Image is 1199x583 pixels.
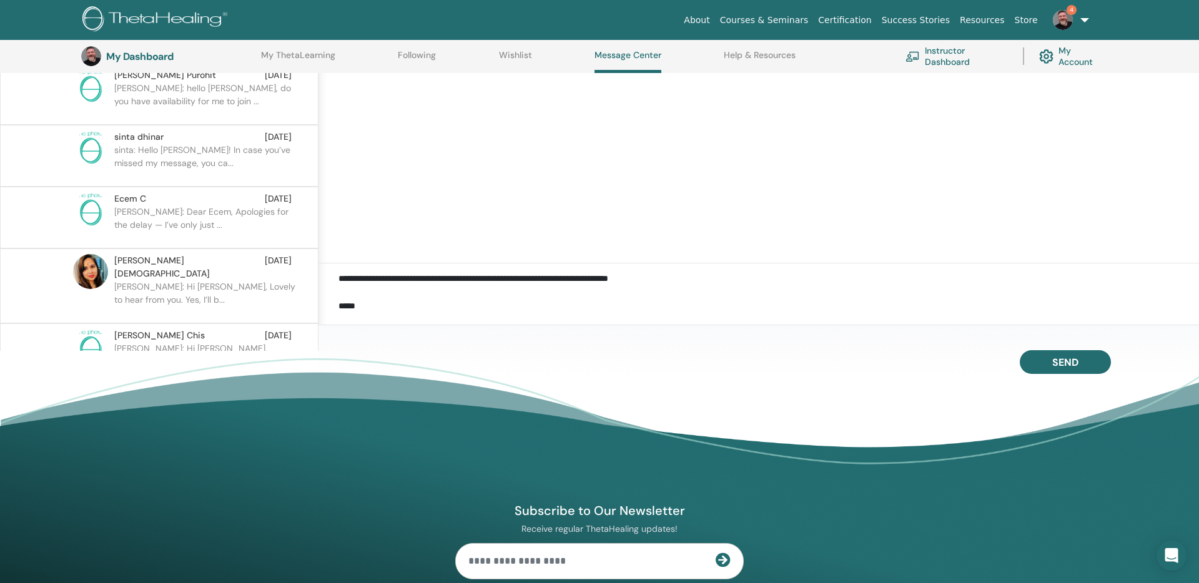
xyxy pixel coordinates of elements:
[114,69,216,82] span: [PERSON_NAME] Purohit
[114,130,164,144] span: sinta dhinar
[1067,5,1077,15] span: 4
[82,6,232,34] img: logo.png
[1053,10,1073,30] img: default.jpg
[73,69,108,104] img: no-photo.png
[1039,46,1053,67] img: cog.svg
[261,50,335,70] a: My ThetaLearning
[265,254,292,280] span: [DATE]
[114,329,205,342] span: [PERSON_NAME] Chis
[114,205,295,243] p: [PERSON_NAME]: Dear Ecem, Apologies for the delay — I’ve only just ...
[1052,356,1078,369] span: Send
[398,50,436,70] a: Following
[905,51,920,62] img: chalkboard-teacher.svg
[81,46,101,66] img: default.jpg
[265,192,292,205] span: [DATE]
[715,9,814,32] a: Courses & Seminars
[73,130,108,165] img: no-photo.png
[114,192,146,205] span: Ecem C
[905,42,1008,70] a: Instructor Dashboard
[73,254,108,289] img: default.jpg
[114,144,295,181] p: sinta: Hello [PERSON_NAME]! In case you’ve missed my message, you ca...
[679,9,714,32] a: About
[114,342,295,380] p: [PERSON_NAME]: Hi [PERSON_NAME], welcome on board and thank you for booking ...
[73,329,108,364] img: no-photo.png
[114,280,295,318] p: [PERSON_NAME]: Hi [PERSON_NAME], Lovely to hear from you. Yes, I’ll b...
[1020,350,1111,374] button: Send
[106,51,231,62] h3: My Dashboard
[499,50,532,70] a: Wishlist
[73,192,108,227] img: no-photo.png
[455,523,744,534] p: Receive regular ThetaHealing updates!
[595,50,661,73] a: Message Center
[877,9,955,32] a: Success Stories
[455,502,744,519] h4: Subscribe to Our Newsletter
[955,9,1010,32] a: Resources
[724,50,796,70] a: Help & Resources
[265,329,292,342] span: [DATE]
[114,254,265,280] span: [PERSON_NAME] [DEMOGRAPHIC_DATA]
[1010,9,1043,32] a: Store
[1039,42,1105,70] a: My Account
[1157,541,1187,571] div: Open Intercom Messenger
[265,69,292,82] span: [DATE]
[265,130,292,144] span: [DATE]
[114,82,295,119] p: [PERSON_NAME]: hello [PERSON_NAME], do you have availability for me to join ...
[813,9,876,32] a: Certification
